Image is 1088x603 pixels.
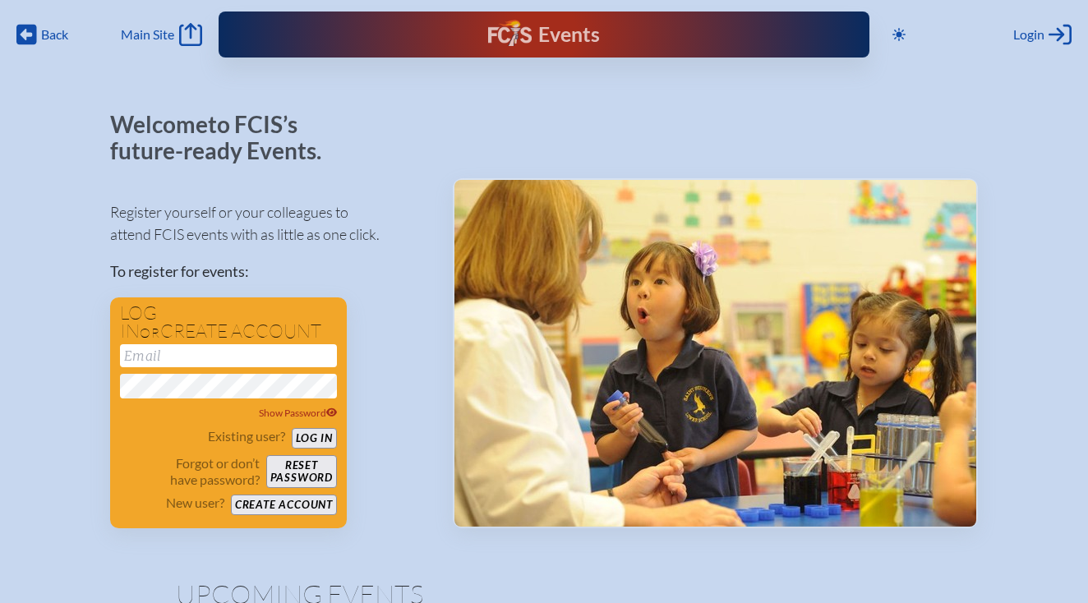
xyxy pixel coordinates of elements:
[454,180,976,527] img: Events
[120,344,337,367] input: Email
[120,304,337,341] h1: Log in create account
[266,455,337,488] button: Resetpassword
[208,428,285,444] p: Existing user?
[140,325,160,341] span: or
[120,455,260,488] p: Forgot or don’t have password?
[121,26,174,43] span: Main Site
[292,428,337,449] button: Log in
[408,20,680,49] div: FCIS Events — Future ready
[166,495,224,511] p: New user?
[110,260,426,283] p: To register for events:
[121,23,201,46] a: Main Site
[231,495,337,515] button: Create account
[41,26,68,43] span: Back
[110,112,340,163] p: Welcome to FCIS’s future-ready Events.
[110,201,426,246] p: Register yourself or your colleagues to attend FCIS events with as little as one click.
[1013,26,1044,43] span: Login
[259,407,338,419] span: Show Password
